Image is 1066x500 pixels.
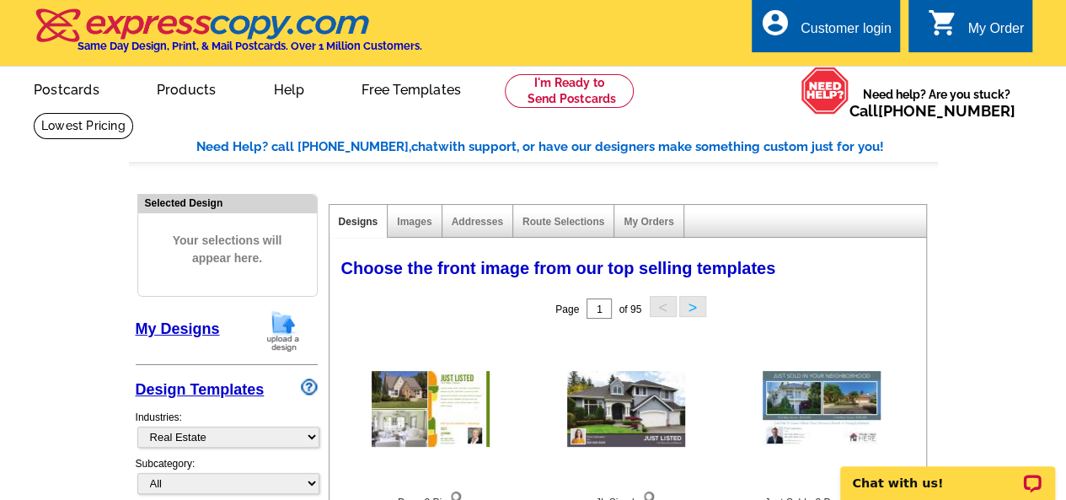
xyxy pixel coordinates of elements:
[760,19,892,40] a: account_circle Customer login
[650,296,677,317] button: <
[341,259,776,277] span: Choose the front image from our top selling templates
[878,102,1015,120] a: [PHONE_NUMBER]
[760,8,790,38] i: account_circle
[411,139,438,154] span: chat
[927,8,957,38] i: shopping_cart
[196,137,938,157] div: Need Help? call [PHONE_NUMBER], with support, or have our designers make something custom just fo...
[151,215,304,284] span: Your selections will appear here.
[624,216,673,228] a: My Orders
[801,21,892,45] div: Customer login
[261,309,305,352] img: upload-design
[136,401,318,456] div: Industries:
[339,216,378,228] a: Designs
[78,40,422,52] h4: Same Day Design, Print, & Mail Postcards. Over 1 Million Customers.
[555,304,579,315] span: Page
[763,371,881,447] img: Just Sold - 2 Property
[619,304,641,315] span: of 95
[967,21,1024,45] div: My Order
[522,216,604,228] a: Route Selections
[849,86,1024,120] span: Need help? Are you stuck?
[679,296,706,317] button: >
[829,447,1066,500] iframe: LiveChat chat widget
[130,68,244,108] a: Products
[34,20,422,52] a: Same Day Design, Print, & Mail Postcards. Over 1 Million Customers.
[136,320,220,337] a: My Designs
[7,68,126,108] a: Postcards
[335,68,488,108] a: Free Templates
[567,371,685,447] img: JL Simple
[246,68,331,108] a: Help
[849,102,1015,120] span: Call
[452,216,503,228] a: Addresses
[397,216,431,228] a: Images
[372,371,490,447] img: Deco 2 Pic
[801,67,849,115] img: help
[927,19,1024,40] a: shopping_cart My Order
[138,195,317,211] div: Selected Design
[301,379,318,395] img: design-wizard-help-icon.png
[136,381,265,398] a: Design Templates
